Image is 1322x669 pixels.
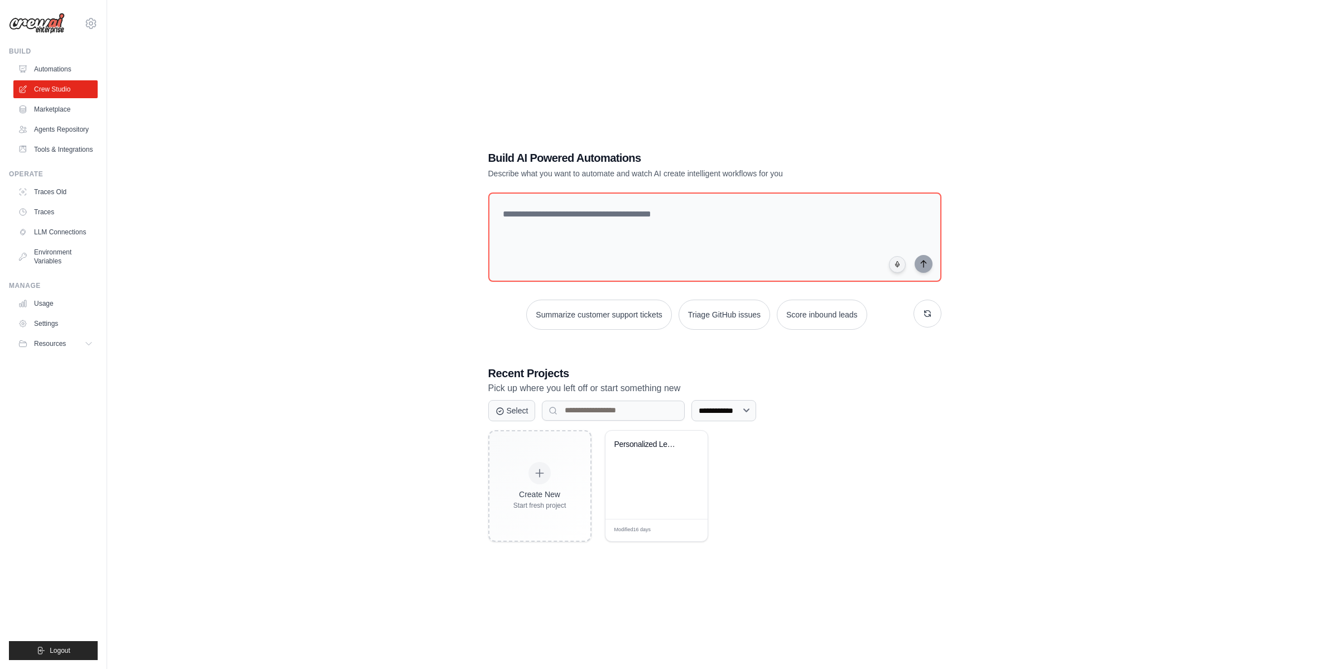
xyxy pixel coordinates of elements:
button: Resources [13,335,98,353]
a: Traces Old [13,183,98,201]
div: Personalized Learning Management System [614,440,682,450]
a: Agents Repository [13,121,98,138]
button: Score inbound leads [777,300,867,330]
button: Click to speak your automation idea [889,256,906,273]
span: Modified 16 days [614,526,651,534]
div: Create New [513,489,566,500]
p: Describe what you want to automate and watch AI create intelligent workflows for you [488,168,863,179]
span: Logout [50,646,70,655]
span: Edit [681,526,690,535]
div: Build [9,47,98,56]
button: Select [488,400,536,421]
button: Logout [9,641,98,660]
div: Start fresh project [513,501,566,510]
h1: Build AI Powered Automations [488,150,863,166]
div: Operate [9,170,98,179]
a: Crew Studio [13,80,98,98]
button: Triage GitHub issues [679,300,770,330]
span: Resources [34,339,66,348]
a: Traces [13,203,98,221]
a: Automations [13,60,98,78]
a: Marketplace [13,100,98,118]
p: Pick up where you left off or start something new [488,381,941,396]
a: LLM Connections [13,223,98,241]
a: Usage [13,295,98,312]
button: Summarize customer support tickets [526,300,671,330]
a: Environment Variables [13,243,98,270]
a: Tools & Integrations [13,141,98,158]
a: Settings [13,315,98,333]
h3: Recent Projects [488,365,941,381]
button: Get new suggestions [914,300,941,328]
div: Manage [9,281,98,290]
img: Logo [9,13,65,34]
